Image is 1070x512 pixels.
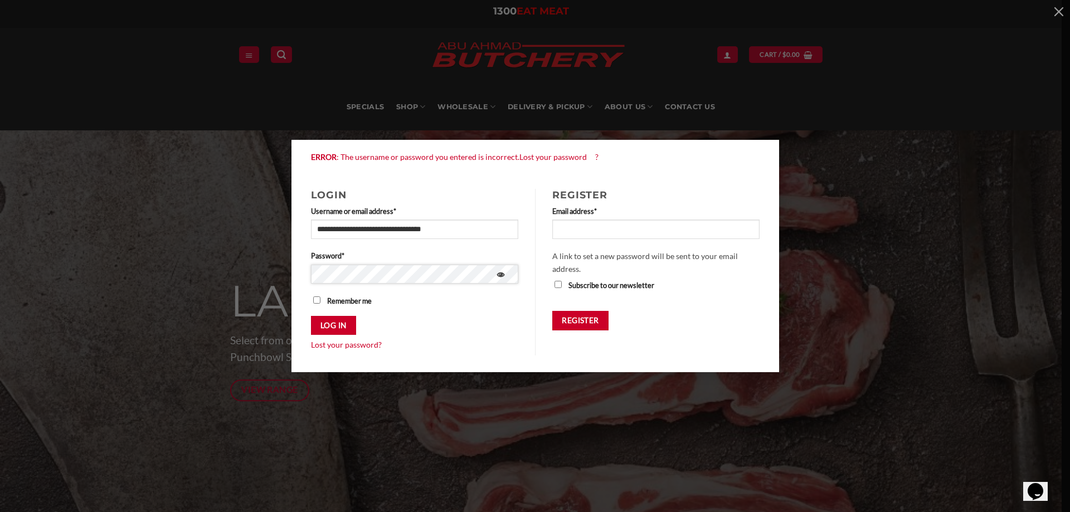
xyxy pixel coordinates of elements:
button: Log in [311,316,356,335]
strong: ERROR [311,152,337,162]
span: Remember me [327,296,372,305]
label: Email address [552,206,760,217]
div: : The username or password you entered is incorrect. ? [303,151,768,164]
iframe: chat widget [1023,467,1059,501]
input: Subscribe to our newsletter [555,281,562,288]
input: Remember me [313,296,320,304]
a: Lost your password? [311,340,382,349]
button: Show password [492,265,510,286]
button: Register [552,311,609,330]
p: A link to set a new password will be sent to your email address. [552,250,760,275]
h2: Login [311,189,519,201]
label: Password [311,250,519,261]
label: Username or email address [311,206,519,217]
span: Subscribe to our newsletter [568,281,654,290]
h2: Register [552,189,760,201]
a: Lost your password [519,152,587,162]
